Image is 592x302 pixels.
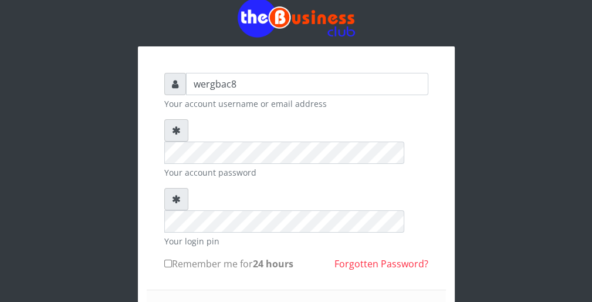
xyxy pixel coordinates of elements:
[164,260,172,267] input: Remember me for24 hours
[164,98,428,110] small: Your account username or email address
[186,73,428,95] input: Username or email address
[253,257,293,270] b: 24 hours
[334,257,428,270] a: Forgotten Password?
[164,166,428,179] small: Your account password
[164,257,293,271] label: Remember me for
[164,235,428,247] small: Your login pin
